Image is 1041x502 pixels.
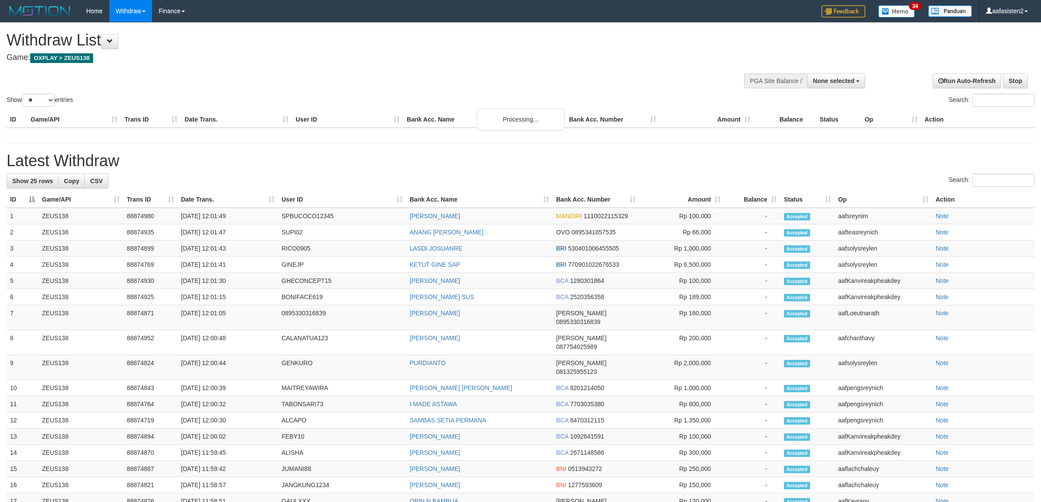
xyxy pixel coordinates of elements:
a: CSV [84,174,108,188]
td: SPBUCOCO12345 [278,208,406,224]
a: Note [936,310,949,317]
th: ID [7,112,27,128]
span: Copy 087754025989 to clipboard [556,343,597,350]
img: Feedback.jpg [822,5,865,17]
th: Game/API [27,112,121,128]
td: - [724,355,780,380]
td: [DATE] 12:01:05 [178,305,278,330]
td: ZEUS138 [38,289,123,305]
span: Accepted [784,310,810,317]
span: Copy 2671148586 to clipboard [570,449,604,456]
td: 88874719 [123,412,178,429]
td: [DATE] 11:59:42 [178,461,278,477]
span: Accepted [784,261,810,269]
td: Rp 100,000 [639,208,724,224]
td: aafpengsreynich [835,412,932,429]
th: Date Trans. [181,112,292,128]
a: [PERSON_NAME] [410,277,460,284]
th: Action [932,192,1034,208]
span: OXPLAY > ZEUS138 [30,53,93,63]
td: ZEUS138 [38,429,123,445]
h4: Game: [7,53,685,62]
span: Copy 8201214050 to clipboard [570,384,604,391]
td: 88874935 [123,224,178,241]
span: Copy 1280301864 to clipboard [570,277,604,284]
div: PGA Site Balance / [744,73,807,88]
span: BCA [556,433,568,440]
td: [DATE] 12:00:44 [178,355,278,380]
a: LASDI JOSUANRE [410,245,463,252]
td: 88874824 [123,355,178,380]
td: Rp 100,000 [639,273,724,289]
span: Copy 530401006455505 to clipboard [568,245,619,252]
span: Accepted [784,482,810,489]
span: Copy 0895341857535 to clipboard [571,229,616,236]
a: ANANG [PERSON_NAME] [410,229,484,236]
span: Copy 8470312115 to clipboard [570,417,604,424]
a: [PERSON_NAME] [410,481,460,488]
span: [PERSON_NAME] [556,310,606,317]
td: - [724,412,780,429]
span: BNI [556,481,566,488]
td: ZEUS138 [38,330,123,355]
td: 7 [7,305,38,330]
td: 88874764 [123,396,178,412]
td: [DATE] 12:01:30 [178,273,278,289]
td: aafKanvireakpheakdey [835,289,932,305]
td: 14 [7,445,38,461]
a: [PERSON_NAME] [410,213,460,220]
td: 0895330316839 [278,305,406,330]
div: Processing... [477,108,564,130]
td: aafsolysreylen [835,241,932,257]
td: aafsolysreylen [835,355,932,380]
span: Accepted [784,213,810,220]
td: ZEUS138 [38,257,123,273]
td: [DATE] 12:01:15 [178,289,278,305]
td: Rp 100,000 [639,429,724,445]
span: Accepted [784,401,810,408]
th: Trans ID: activate to sort column ascending [123,192,178,208]
td: aafteasreynich [835,224,932,241]
td: - [724,477,780,493]
a: Note [936,277,949,284]
span: Copy 0895330316839 to clipboard [556,318,600,325]
td: Rp 66,000 [639,224,724,241]
td: aafKanvireakpheakdey [835,445,932,461]
td: ZEUS138 [38,461,123,477]
td: aafLoeutnarath [835,305,932,330]
td: Rp 150,000 [639,477,724,493]
td: - [724,330,780,355]
td: GHECONCEPT15 [278,273,406,289]
td: - [724,257,780,273]
td: JANGKUNG1234 [278,477,406,493]
td: [DATE] 11:59:45 [178,445,278,461]
td: ZEUS138 [38,380,123,396]
td: - [724,305,780,330]
a: Stop [1003,73,1028,88]
label: Search: [949,174,1034,187]
td: - [724,208,780,224]
span: 34 [909,2,921,10]
span: Accepted [784,294,810,301]
span: Copy 1110022115329 to clipboard [584,213,628,220]
td: 2 [7,224,38,241]
td: ZEUS138 [38,273,123,289]
span: Copy 7703035380 to clipboard [570,401,604,408]
td: Rp 1,000,000 [639,380,724,396]
a: [PERSON_NAME] [410,465,460,472]
td: - [724,241,780,257]
span: [PERSON_NAME] [556,335,606,342]
td: Rp 1,000,000 [639,241,724,257]
a: Note [936,335,949,342]
td: aafKanvireakpheakdey [835,429,932,445]
td: 88874952 [123,330,178,355]
span: Accepted [784,360,810,367]
td: - [724,461,780,477]
td: ZEUS138 [38,208,123,224]
td: ZEUS138 [38,305,123,330]
a: [PERSON_NAME] [PERSON_NAME] [410,384,512,391]
a: [PERSON_NAME] SUS [410,293,474,300]
span: Copy 0513943272 to clipboard [568,465,602,472]
span: Copy 1277593609 to clipboard [568,481,602,488]
th: Bank Acc. Number: activate to sort column ascending [553,192,639,208]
